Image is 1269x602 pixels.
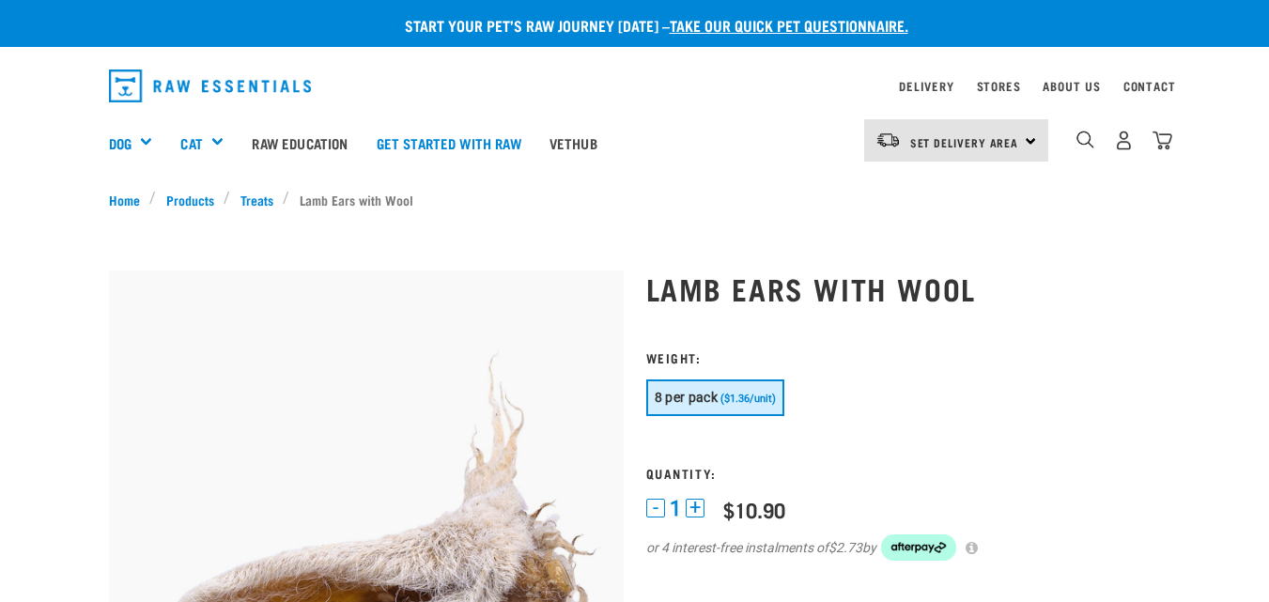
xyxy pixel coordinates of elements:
[670,21,908,29] a: take our quick pet questionnaire.
[646,350,1161,364] h3: Weight:
[363,105,535,180] a: Get started with Raw
[881,534,956,561] img: Afterpay
[230,190,283,209] a: Treats
[670,499,681,518] span: 1
[910,139,1019,146] span: Set Delivery Area
[723,498,785,521] div: $10.90
[1043,83,1100,89] a: About Us
[977,83,1021,89] a: Stores
[646,534,1161,561] div: or 4 interest-free instalments of by
[646,499,665,517] button: -
[109,190,150,209] a: Home
[899,83,953,89] a: Delivery
[109,132,132,154] a: Dog
[686,499,704,517] button: +
[1114,131,1134,150] img: user.png
[535,105,611,180] a: Vethub
[1076,131,1094,148] img: home-icon-1@2x.png
[646,271,1161,305] h1: Lamb Ears with Wool
[655,390,719,405] span: 8 per pack
[109,190,1161,209] nav: breadcrumbs
[1153,131,1172,150] img: home-icon@2x.png
[1123,83,1176,89] a: Contact
[156,190,224,209] a: Products
[646,379,785,416] button: 8 per pack ($1.36/unit)
[720,393,776,405] span: ($1.36/unit)
[875,131,901,148] img: van-moving.png
[828,538,862,558] span: $2.73
[238,105,362,180] a: Raw Education
[646,466,1161,480] h3: Quantity:
[94,62,1176,110] nav: dropdown navigation
[180,132,202,154] a: Cat
[109,69,312,102] img: Raw Essentials Logo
